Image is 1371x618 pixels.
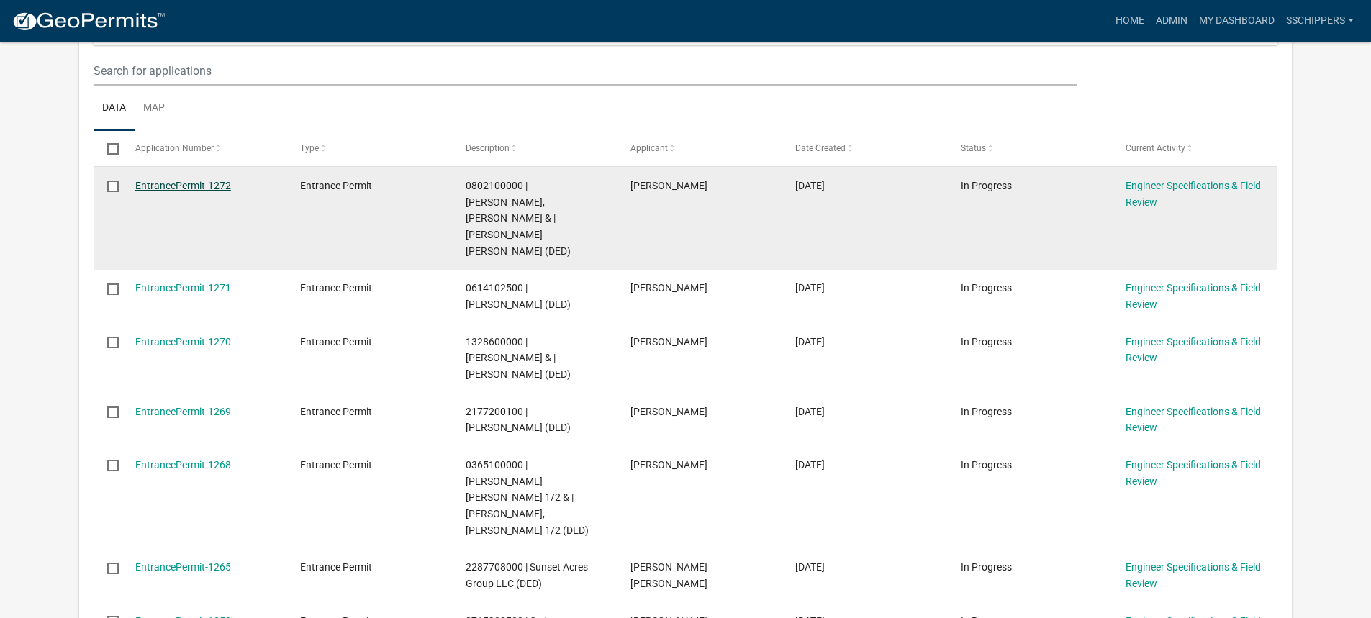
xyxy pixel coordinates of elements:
[300,180,372,191] span: Entrance Permit
[1126,406,1261,434] a: Engineer Specifications & Field Review
[630,459,707,471] span: Karie Ellwanger
[1126,180,1261,208] a: Engineer Specifications & Field Review
[630,180,707,191] span: Carter Ossman
[94,86,135,132] a: Data
[1112,131,1277,165] datatable-header-cell: Current Activity
[795,143,846,153] span: Date Created
[466,561,588,589] span: 2287708000 | Sunset Acres Group LLC (DED)
[300,143,319,153] span: Type
[135,459,231,471] a: EntrancePermit-1268
[466,282,571,310] span: 0614102500 | Kingery, Kyle Steven (DED)
[300,336,372,347] span: Entrance Permit
[466,336,571,381] span: 1328600000 | Van Vliet, Marty & | Van Vliet, Teresa (DED)
[961,143,986,153] span: Status
[135,86,173,132] a: Map
[795,459,825,471] span: 08/11/2025
[795,406,825,417] span: 08/13/2025
[961,406,1012,417] span: In Progress
[135,143,214,153] span: Application Number
[135,282,231,294] a: EntrancePermit-1271
[1110,7,1150,35] a: Home
[94,56,1076,86] input: Search for applications
[961,561,1012,573] span: In Progress
[286,131,451,165] datatable-header-cell: Type
[961,282,1012,294] span: In Progress
[451,131,616,165] datatable-header-cell: Description
[1126,459,1261,487] a: Engineer Specifications & Field Review
[135,561,231,573] a: EntrancePermit-1265
[630,561,707,589] span: Jesse Brian Peterson
[94,131,121,165] datatable-header-cell: Select
[122,131,286,165] datatable-header-cell: Application Number
[300,282,372,294] span: Entrance Permit
[1126,561,1261,589] a: Engineer Specifications & Field Review
[782,131,946,165] datatable-header-cell: Date Created
[300,561,372,573] span: Entrance Permit
[466,459,589,536] span: 0365100000 | Rehard, Leonard Vernon Jr 1/2 & | Rehard, Paul Vinson 1/2 (DED)
[466,180,571,257] span: 0802100000 | Ossman, Carter Donald & | Harney, Mariah Loreen Ann (DED)
[1280,7,1359,35] a: sschippers
[961,459,1012,471] span: In Progress
[795,336,825,347] span: 08/13/2025
[300,406,372,417] span: Entrance Permit
[1150,7,1193,35] a: Admin
[135,406,231,417] a: EntrancePermit-1269
[1193,7,1280,35] a: My Dashboard
[630,143,668,153] span: Applicant
[617,131,782,165] datatable-header-cell: Applicant
[300,459,372,471] span: Entrance Permit
[135,336,231,347] a: EntrancePermit-1270
[795,561,825,573] span: 07/16/2025
[630,406,707,417] span: Kevin Sperfslage
[135,180,231,191] a: EntrancePermit-1272
[795,282,825,294] span: 08/18/2025
[1126,282,1261,310] a: Engineer Specifications & Field Review
[630,282,707,294] span: Joshua Johnson
[1126,143,1185,153] span: Current Activity
[947,131,1112,165] datatable-header-cell: Status
[466,406,571,434] span: 2177200100 | Terpstra, Peggy Elizabeth (DED)
[466,143,510,153] span: Description
[961,180,1012,191] span: In Progress
[961,336,1012,347] span: In Progress
[795,180,825,191] span: 08/20/2025
[1126,336,1261,364] a: Engineer Specifications & Field Review
[630,336,707,347] span: Marty Van Vliet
